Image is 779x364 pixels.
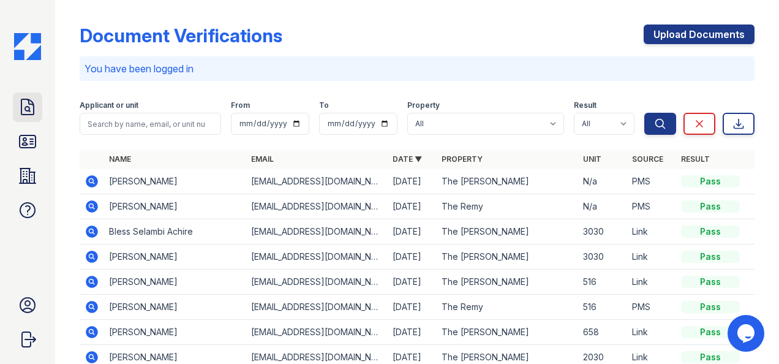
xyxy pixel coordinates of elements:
td: [DATE] [388,320,437,345]
img: CE_Icon_Blue-c292c112584629df590d857e76928e9f676e5b41ef8f769ba2f05ee15b207248.png [14,33,41,60]
td: 3030 [578,219,627,245]
td: [DATE] [388,194,437,219]
td: The [PERSON_NAME] [437,169,578,194]
td: [EMAIL_ADDRESS][DOMAIN_NAME] [246,194,388,219]
td: The Remy [437,295,578,320]
div: Pass [681,351,740,363]
td: [DATE] [388,295,437,320]
td: [PERSON_NAME] [104,245,246,270]
td: PMS [627,169,676,194]
td: 516 [578,295,627,320]
td: [PERSON_NAME] [104,169,246,194]
td: The [PERSON_NAME] [437,245,578,270]
td: [EMAIL_ADDRESS][DOMAIN_NAME] [246,169,388,194]
td: The [PERSON_NAME] [437,320,578,345]
label: To [319,100,329,110]
td: [DATE] [388,245,437,270]
td: N/a [578,169,627,194]
a: Email [251,154,274,164]
td: PMS [627,194,676,219]
td: The Remy [437,194,578,219]
p: You have been logged in [85,61,750,76]
label: Property [407,100,440,110]
td: [EMAIL_ADDRESS][DOMAIN_NAME] [246,295,388,320]
div: Pass [681,175,740,188]
td: 658 [578,320,627,345]
div: Pass [681,276,740,288]
td: N/a [578,194,627,219]
input: Search by name, email, or unit number [80,113,221,135]
td: Link [627,320,676,345]
td: The [PERSON_NAME] [437,270,578,295]
a: Name [109,154,131,164]
div: Document Verifications [80,25,282,47]
div: Pass [681,301,740,313]
div: Pass [681,226,740,238]
a: Upload Documents [644,25,755,44]
td: [EMAIL_ADDRESS][DOMAIN_NAME] [246,270,388,295]
a: Source [632,154,663,164]
div: Pass [681,251,740,263]
td: Link [627,270,676,295]
td: 3030 [578,245,627,270]
label: From [231,100,250,110]
td: [DATE] [388,270,437,295]
td: [PERSON_NAME] [104,295,246,320]
td: [EMAIL_ADDRESS][DOMAIN_NAME] [246,245,388,270]
a: Unit [583,154,601,164]
label: Result [574,100,596,110]
div: Pass [681,200,740,213]
td: [PERSON_NAME] [104,194,246,219]
iframe: chat widget [728,315,767,352]
td: 516 [578,270,627,295]
td: The [PERSON_NAME] [437,219,578,245]
a: Date ▼ [393,154,422,164]
td: Bless Selambi Achire [104,219,246,245]
td: PMS [627,295,676,320]
td: [DATE] [388,219,437,245]
td: Link [627,245,676,270]
td: [PERSON_NAME] [104,320,246,345]
td: [EMAIL_ADDRESS][DOMAIN_NAME] [246,320,388,345]
td: [EMAIL_ADDRESS][DOMAIN_NAME] [246,219,388,245]
td: Link [627,219,676,245]
div: Pass [681,326,740,338]
a: Property [442,154,483,164]
a: Result [681,154,710,164]
td: [PERSON_NAME] [104,270,246,295]
td: [DATE] [388,169,437,194]
label: Applicant or unit [80,100,138,110]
